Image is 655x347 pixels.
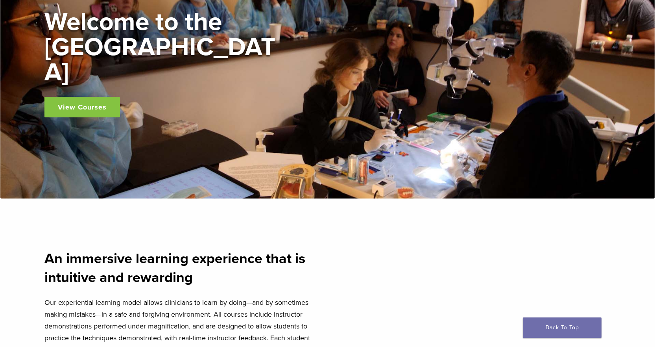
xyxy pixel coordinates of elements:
h2: Welcome to the [GEOGRAPHIC_DATA] [44,9,280,85]
strong: An immersive learning experience that is intuitive and rewarding [44,250,305,286]
a: Back To Top [523,317,601,338]
a: View Courses [44,97,120,117]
